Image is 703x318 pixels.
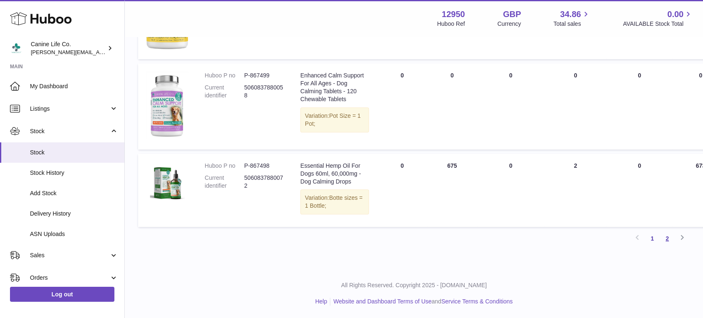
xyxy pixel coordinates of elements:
[427,154,477,227] td: 675
[427,63,477,149] td: 0
[553,9,590,28] a: 34.86 Total sales
[244,174,284,190] dd: 5060837880072
[623,20,693,28] span: AVAILABLE Stock Total
[560,9,581,20] span: 34.86
[503,9,521,20] strong: GBP
[333,298,431,305] a: Website and Dashboard Terms of Use
[30,210,118,218] span: Delivery History
[330,298,512,306] li: and
[205,162,244,170] dt: Huboo P no
[623,9,693,28] a: 0.00 AVAILABLE Stock Total
[638,72,641,79] span: 0
[305,112,361,127] span: Pot Size = 1 Pot;
[300,189,369,214] div: Variation:
[244,162,284,170] dd: P-867498
[30,251,109,259] span: Sales
[131,281,696,289] p: All Rights Reserved. Copyright 2025 - [DOMAIN_NAME]
[30,82,118,90] span: My Dashboard
[305,194,363,209] span: Botte sizes = 1 Bottle;
[146,72,188,139] img: product image
[477,154,545,227] td: 0
[30,127,109,135] span: Stock
[442,9,465,20] strong: 12950
[300,107,369,132] div: Variation:
[441,298,513,305] a: Service Terms & Conditions
[244,72,284,79] dd: P-867499
[498,20,521,28] div: Currency
[30,189,118,197] span: Add Stock
[638,162,641,169] span: 0
[645,231,660,246] a: 1
[30,105,109,113] span: Listings
[377,154,427,227] td: 0
[31,49,167,55] span: [PERSON_NAME][EMAIL_ADDRESS][DOMAIN_NAME]
[377,63,427,149] td: 0
[30,169,118,177] span: Stock History
[667,9,683,20] span: 0.00
[146,162,188,204] img: product image
[300,162,369,186] div: Essential Hemp Oil For Dogs 60ml, 60,000mg - Dog Calming Drops
[544,63,606,149] td: 0
[300,72,369,103] div: Enhanced Calm Support For All Ages - Dog Calming Tablets - 120 Chewable Tablets
[205,174,244,190] dt: Current identifier
[30,149,118,157] span: Stock
[205,84,244,99] dt: Current identifier
[553,20,590,28] span: Total sales
[10,42,22,55] img: kevin@clsgltd.co.uk
[31,40,106,56] div: Canine Life Co.
[30,274,109,282] span: Orders
[315,298,327,305] a: Help
[437,20,465,28] div: Huboo Ref
[544,154,606,227] td: 2
[205,72,244,79] dt: Huboo P no
[660,231,675,246] a: 2
[244,84,284,99] dd: 5060837880058
[10,287,114,302] a: Log out
[30,230,118,238] span: ASN Uploads
[477,63,545,149] td: 0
